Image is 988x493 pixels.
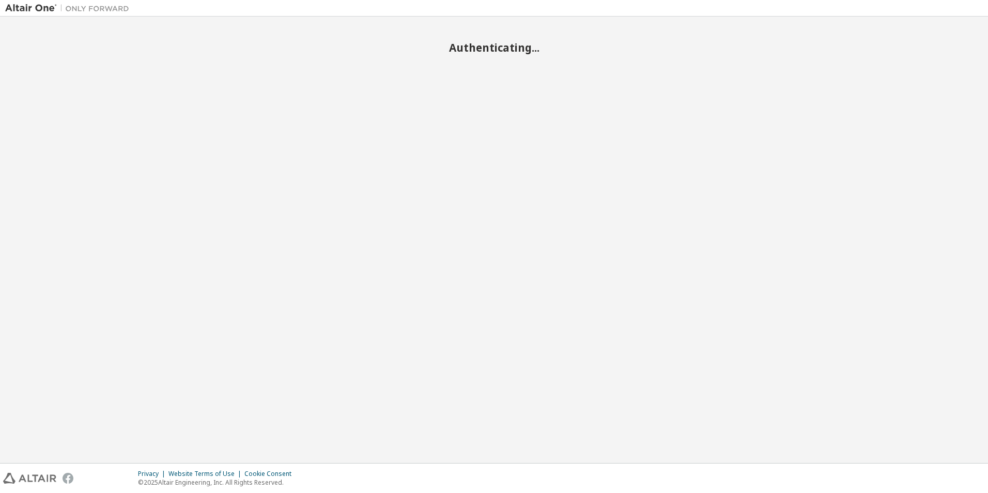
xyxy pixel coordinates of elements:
[138,478,298,487] p: © 2025 Altair Engineering, Inc. All Rights Reserved.
[244,470,298,478] div: Cookie Consent
[5,3,134,13] img: Altair One
[63,473,73,484] img: facebook.svg
[3,473,56,484] img: altair_logo.svg
[168,470,244,478] div: Website Terms of Use
[138,470,168,478] div: Privacy
[5,41,983,54] h2: Authenticating...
